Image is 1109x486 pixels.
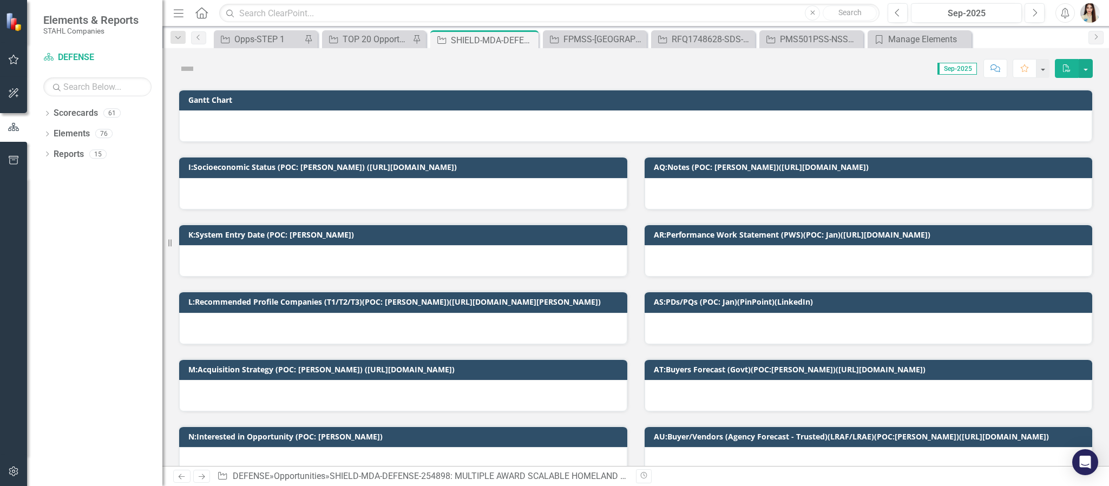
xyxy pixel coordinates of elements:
div: FPMSS-[GEOGRAPHIC_DATA]-SEAPORT-242467 (FINANCIAL AND PROGRAM MANAGEMENT SUPPORT SERVICES FPMSS (... [563,32,644,46]
a: Reports [54,148,84,161]
button: Search [823,5,877,21]
div: SHIELD-MDA-DEFENSE-254898: MULTIPLE AWARD SCALABLE HOMELAND INNOVATIVE ENTERPRISE LAYERED DEFENSE... [330,471,1034,481]
h3: L:Recommended Profile Companies (T1/T2/T3)(POC: [PERSON_NAME])([URL][DOMAIN_NAME][PERSON_NAME]) [188,298,622,306]
div: RFQ1748628-SDS-PC-RFI-GSA (PC - Service Desk Services - MRAS) [672,32,752,46]
h3: AQ:Notes (POC: [PERSON_NAME])([URL][DOMAIN_NAME]) [654,163,1087,171]
a: Manage Elements [870,32,969,46]
div: Sep-2025 [915,7,1018,20]
a: Opps-STEP 1 [216,32,301,46]
div: Opps-STEP 1 [234,32,301,46]
a: TOP 20 Opportunities ([DATE] Process) [325,32,410,46]
div: Manage Elements [888,32,969,46]
div: PMS501PSS-NSSC-SEAPORT-240845 (PMS 501 PROFESSIONAL SUPPORT SERVICES (SEAPORT NXG)) [780,32,861,46]
button: Sep-2025 [911,3,1022,23]
a: Scorecards [54,107,98,120]
h3: AR:Performance Work Statement (PWS)(POC: Jan)([URL][DOMAIN_NAME]) [654,231,1087,239]
div: TOP 20 Opportunities ([DATE] Process) [343,32,410,46]
a: DEFENSE [43,51,152,64]
a: Opportunities [274,471,325,481]
img: Not Defined [179,60,196,77]
h3: M:Acquisition Strategy (POC: [PERSON_NAME]) ([URL][DOMAIN_NAME]) [188,365,622,373]
span: Sep-2025 [937,63,977,75]
div: 76 [95,129,113,139]
h3: N:Interested in Opportunity (POC: [PERSON_NAME]) [188,432,622,441]
a: PMS501PSS-NSSC-SEAPORT-240845 (PMS 501 PROFESSIONAL SUPPORT SERVICES (SEAPORT NXG)) [762,32,861,46]
div: Open Intercom Messenger [1072,449,1098,475]
div: 15 [89,149,107,159]
a: RFQ1748628-SDS-PC-RFI-GSA (PC - Service Desk Services - MRAS) [654,32,752,46]
input: Search ClearPoint... [219,4,880,23]
a: DEFENSE [233,471,270,481]
h3: AS:PDs/PQs (POC: Jan)(PinPoint)(LinkedIn) [654,298,1087,306]
img: Janieva Castro [1080,3,1100,23]
img: ClearPoint Strategy [5,12,24,31]
h3: Gantt Chart [188,96,1087,104]
input: Search Below... [43,77,152,96]
span: Search [838,8,862,17]
h3: AT:Buyers Forecast (Govt)(POC:[PERSON_NAME])([URL][DOMAIN_NAME]) [654,365,1087,373]
div: » » [217,470,627,483]
span: Elements & Reports [43,14,139,27]
h3: AU:Buyer/Vendors (Agency Forecast - Trusted)(LRAF/LRAE)(POC:[PERSON_NAME])([URL][DOMAIN_NAME]) [654,432,1087,441]
small: STAHL Companies [43,27,139,35]
a: Elements [54,128,90,140]
h3: K:System Entry Date (POC: [PERSON_NAME]) [188,231,622,239]
div: 61 [103,109,121,118]
a: FPMSS-[GEOGRAPHIC_DATA]-SEAPORT-242467 (FINANCIAL AND PROGRAM MANAGEMENT SUPPORT SERVICES FPMSS (... [546,32,644,46]
div: SHIELD-MDA-DEFENSE-254898: MULTIPLE AWARD SCALABLE HOMELAND INNOVATIVE ENTERPRISE LAYERED DEFENSE... [451,34,536,47]
h3: I:Socioeconomic Status (POC: [PERSON_NAME]) ([URL][DOMAIN_NAME]) [188,163,622,171]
